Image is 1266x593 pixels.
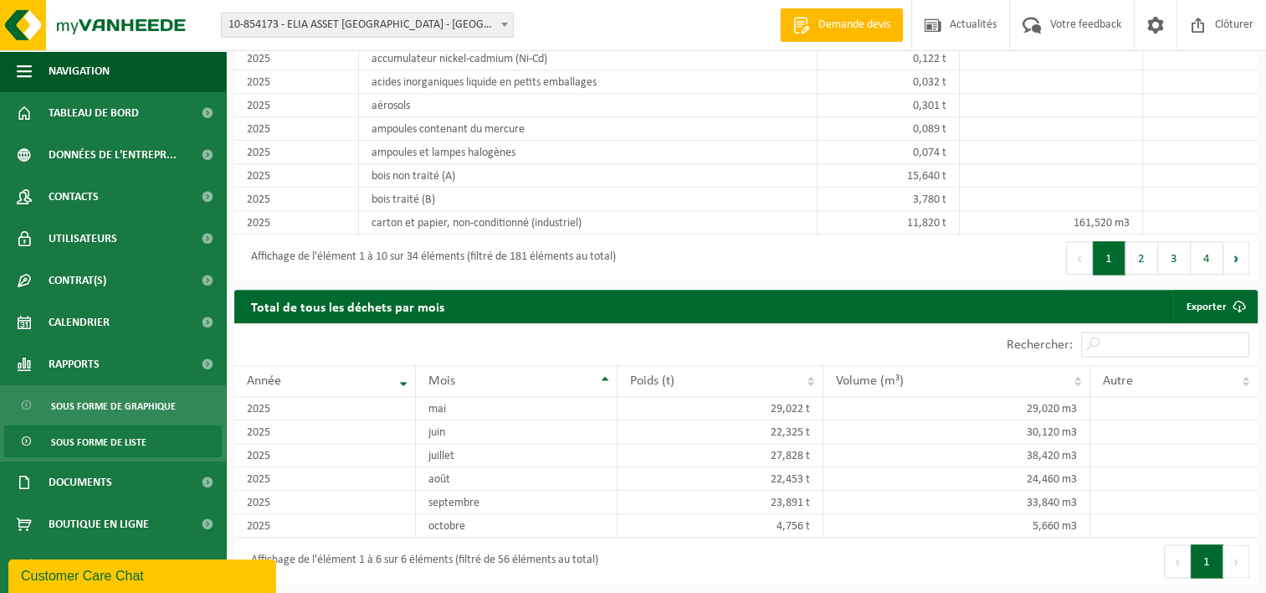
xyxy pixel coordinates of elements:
td: 2025 [234,211,359,235]
td: 22,325 t [618,420,823,444]
td: 2025 [234,94,359,117]
iframe: chat widget [8,556,279,593]
span: Rapports [49,343,100,385]
td: mai [416,397,618,420]
td: 2025 [234,141,359,164]
td: 2025 [234,397,416,420]
button: 3 [1158,241,1191,275]
td: 33,840 m3 [823,491,1090,514]
td: 0,301 t [818,94,959,117]
td: octobre [416,514,618,538]
td: carton et papier, non-conditionné (industriel) [359,211,818,235]
label: Rechercher: [1007,338,1073,352]
td: juin [416,420,618,444]
button: 1 [1191,544,1223,578]
span: Autre [1103,374,1133,388]
span: Conditions d'accepta... [49,545,175,587]
span: Navigation [49,50,110,92]
td: 161,520 m3 [960,211,1143,235]
td: septembre [416,491,618,514]
td: aérosols [359,94,818,117]
button: 4 [1191,241,1223,275]
td: 15,640 t [818,164,959,188]
td: accumulateur nickel-cadmium (Ni-Cd) [359,47,818,70]
span: Sous forme de graphique [51,390,176,422]
td: acides inorganiques liquide en petits emballages [359,70,818,94]
a: Sous forme de graphique [4,389,222,421]
td: 30,120 m3 [823,420,1090,444]
td: 2025 [234,514,416,538]
td: 0,122 t [818,47,959,70]
span: Documents [49,462,112,503]
div: Affichage de l'élément 1 à 6 sur 6 éléments (filtré de 56 éléments au total) [243,546,598,576]
span: Mois [428,374,455,388]
span: Demande devis [814,17,894,34]
span: Volume (m³) [836,374,904,388]
td: ampoules et lampes halogènes [359,141,818,164]
td: 2025 [234,164,359,188]
td: 11,820 t [818,211,959,235]
span: Contacts [49,176,99,218]
h2: Total de tous les déchets par mois [234,290,461,322]
span: Poids (t) [630,374,674,388]
a: Sous forme de liste [4,425,222,457]
td: bois traité (B) [359,188,818,211]
span: 10-854173 - ELIA ASSET NV - BRUSSEL [221,13,514,38]
button: 1 [1093,241,1125,275]
td: ampoules contenant du mercure [359,117,818,141]
td: 2025 [234,420,416,444]
td: 38,420 m3 [823,444,1090,467]
a: Demande devis [780,8,903,42]
span: Année [247,374,281,388]
td: 2025 [234,70,359,94]
td: bois non traité (A) [359,164,818,188]
span: Contrat(s) [49,260,106,302]
span: Boutique en ligne [49,503,149,545]
td: août [416,467,618,491]
span: Utilisateurs [49,218,117,260]
button: Previous [1164,544,1191,578]
td: 22,453 t [618,467,823,491]
td: 2025 [234,47,359,70]
td: 29,022 t [618,397,823,420]
td: 2025 [234,491,416,514]
td: 27,828 t [618,444,823,467]
td: juillet [416,444,618,467]
span: Tableau de bord [49,92,139,134]
button: Next [1223,544,1249,578]
span: Sous forme de liste [51,426,146,458]
td: 0,089 t [818,117,959,141]
td: 3,780 t [818,188,959,211]
td: 24,460 m3 [823,467,1090,491]
span: Calendrier [49,302,110,343]
td: 2025 [234,444,416,467]
td: 2025 [234,117,359,141]
td: 5,660 m3 [823,514,1090,538]
td: 0,032 t [818,70,959,94]
td: 2025 [234,467,416,491]
button: Previous [1066,241,1093,275]
td: 23,891 t [618,491,823,514]
div: Affichage de l'élément 1 à 10 sur 34 éléments (filtré de 181 éléments au total) [243,243,616,273]
td: 4,756 t [618,514,823,538]
span: Données de l'entrepr... [49,134,177,176]
button: Next [1223,241,1249,275]
span: 10-854173 - ELIA ASSET NV - BRUSSEL [222,13,513,37]
td: 0,074 t [818,141,959,164]
td: 29,020 m3 [823,397,1090,420]
td: 2025 [234,188,359,211]
button: 2 [1125,241,1158,275]
a: Exporter [1173,290,1256,323]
